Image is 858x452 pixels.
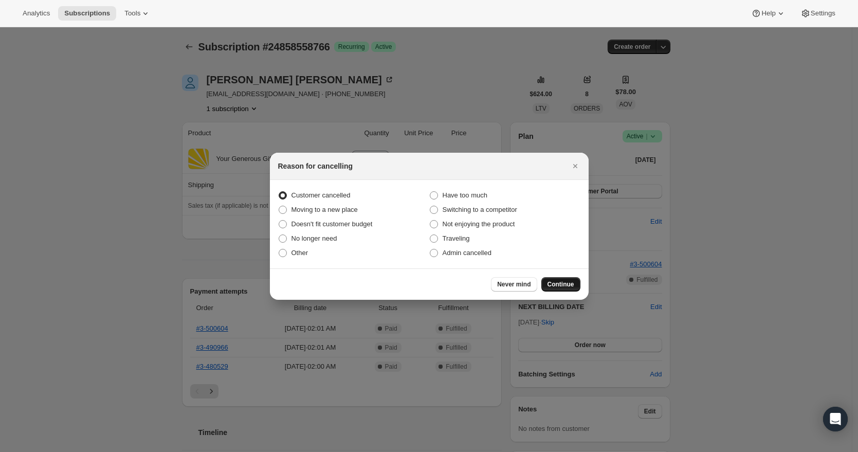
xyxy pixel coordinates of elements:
[745,6,792,21] button: Help
[491,277,537,292] button: Never mind
[124,9,140,17] span: Tools
[443,220,515,228] span: Not enjoying the product
[794,6,842,21] button: Settings
[761,9,775,17] span: Help
[443,234,470,242] span: Traveling
[23,9,50,17] span: Analytics
[811,9,835,17] span: Settings
[497,280,531,288] span: Never mind
[291,191,351,199] span: Customer cancelled
[291,234,337,242] span: No longer need
[291,206,358,213] span: Moving to a new place
[443,191,487,199] span: Have too much
[823,407,848,431] div: Open Intercom Messenger
[291,249,308,257] span: Other
[291,220,373,228] span: Doesn't fit customer budget
[58,6,116,21] button: Subscriptions
[443,206,517,213] span: Switching to a competitor
[278,161,353,171] h2: Reason for cancelling
[547,280,574,288] span: Continue
[16,6,56,21] button: Analytics
[118,6,157,21] button: Tools
[541,277,580,292] button: Continue
[443,249,491,257] span: Admin cancelled
[64,9,110,17] span: Subscriptions
[568,159,582,173] button: Close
